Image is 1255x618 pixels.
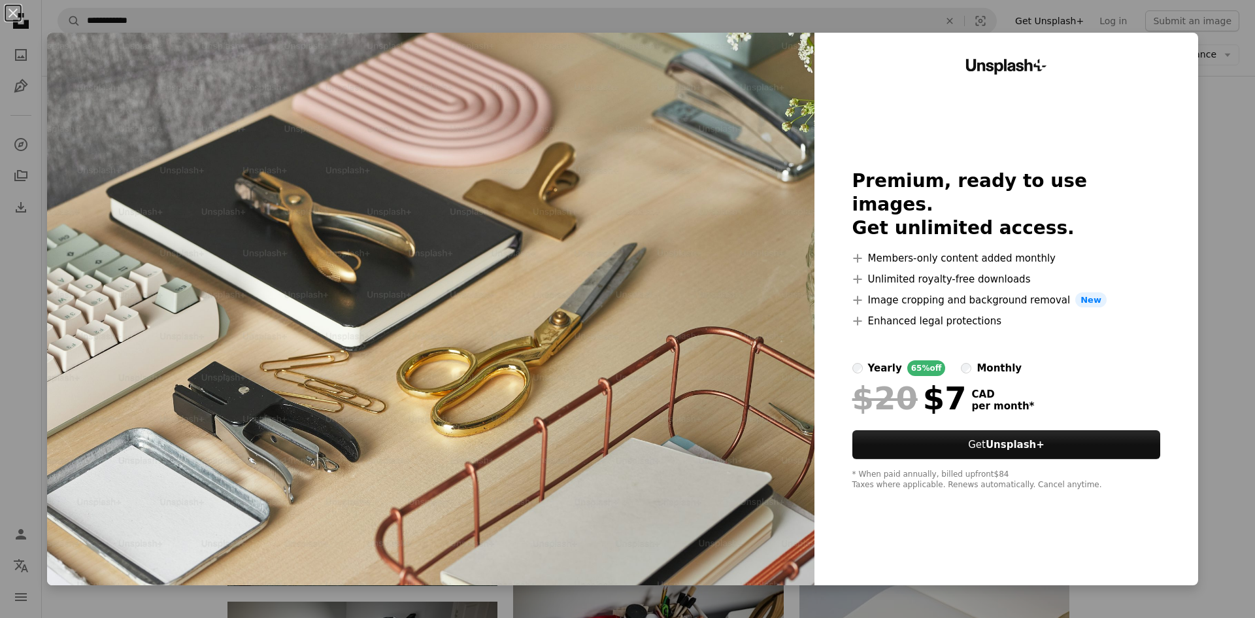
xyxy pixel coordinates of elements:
[972,388,1035,400] span: CAD
[852,381,967,415] div: $7
[852,313,1161,329] li: Enhanced legal protections
[852,363,863,373] input: yearly65%off
[852,430,1161,459] button: GetUnsplash+
[972,400,1035,412] span: per month *
[852,292,1161,308] li: Image cropping and background removal
[852,271,1161,287] li: Unlimited royalty-free downloads
[977,360,1022,376] div: monthly
[907,360,946,376] div: 65% off
[852,250,1161,266] li: Members-only content added monthly
[1075,292,1107,308] span: New
[961,363,971,373] input: monthly
[852,169,1161,240] h2: Premium, ready to use images. Get unlimited access.
[868,360,902,376] div: yearly
[986,439,1045,451] strong: Unsplash+
[852,470,1161,490] div: * When paid annually, billed upfront $84 Taxes where applicable. Renews automatically. Cancel any...
[852,381,918,415] span: $20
